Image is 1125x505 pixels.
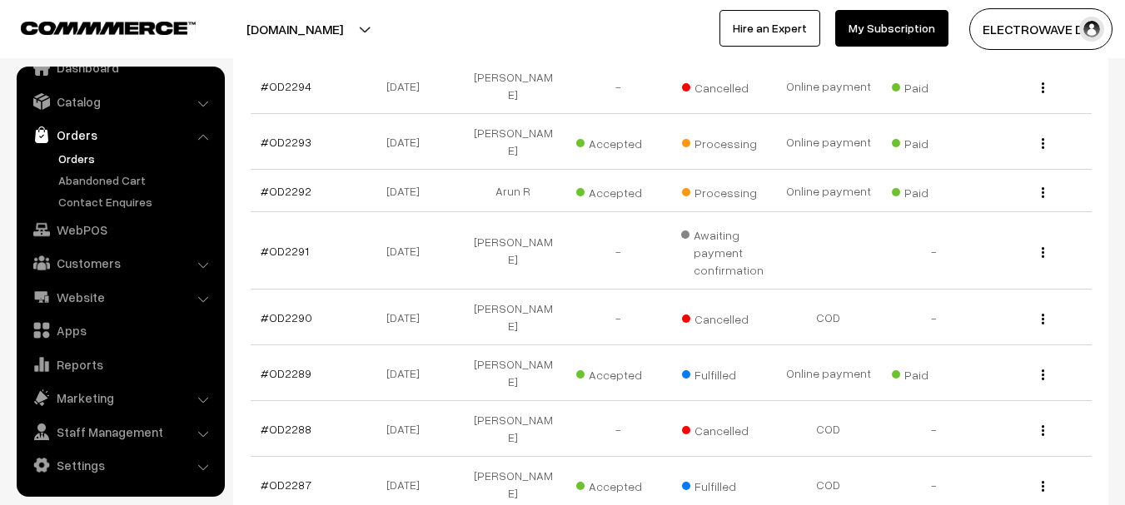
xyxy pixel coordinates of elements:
img: Menu [1042,82,1044,93]
td: [PERSON_NAME] [460,290,565,345]
span: Paid [892,75,975,97]
td: Online payment [776,345,881,401]
td: [PERSON_NAME] [460,345,565,401]
a: Hire an Expert [719,10,820,47]
a: Marketing [21,383,219,413]
td: [DATE] [356,58,460,114]
a: Customers [21,248,219,278]
a: #OD2294 [261,79,311,93]
button: ELECTROWAVE DE… [969,8,1113,50]
a: Orders [21,120,219,150]
td: [PERSON_NAME] [460,58,565,114]
span: Paid [892,131,975,152]
td: [PERSON_NAME] [460,114,565,170]
td: [PERSON_NAME] [460,401,565,457]
span: Fulfilled [682,362,765,384]
a: Settings [21,450,219,480]
span: Cancelled [682,306,765,328]
span: Processing [682,131,765,152]
a: #OD2287 [261,478,311,492]
a: Abandoned Cart [54,171,219,189]
td: [PERSON_NAME] [460,212,565,290]
td: [DATE] [356,170,460,212]
span: Paid [892,362,975,384]
img: Menu [1042,314,1044,324]
a: COMMMERCE [21,17,167,37]
a: WebPOS [21,215,219,245]
a: #OD2289 [261,366,311,380]
a: Catalog [21,87,219,116]
a: #OD2293 [261,135,311,149]
img: Menu [1042,247,1044,258]
a: #OD2292 [261,184,311,198]
td: [DATE] [356,401,460,457]
td: - [565,58,670,114]
td: [DATE] [356,345,460,401]
td: Online payment [776,170,881,212]
span: Cancelled [682,75,765,97]
img: Menu [1042,138,1044,149]
span: Paid [892,180,975,201]
img: Menu [1042,425,1044,436]
span: Accepted [576,180,660,201]
td: [DATE] [356,290,460,345]
a: Dashboard [21,52,219,82]
img: Menu [1042,187,1044,198]
button: [DOMAIN_NAME] [188,8,401,50]
img: Menu [1042,369,1044,380]
td: Online payment [776,114,881,170]
span: Awaiting payment confirmation [681,222,766,279]
img: COMMMERCE [21,22,196,34]
a: #OD2288 [261,422,311,436]
a: #OD2291 [261,244,309,258]
img: Menu [1042,481,1044,492]
td: COD [776,401,881,457]
a: My Subscription [835,10,948,47]
a: Website [21,282,219,312]
span: Accepted [576,362,660,384]
a: Apps [21,315,219,345]
td: Online payment [776,58,881,114]
td: - [881,212,986,290]
td: - [565,290,670,345]
td: - [881,290,986,345]
td: - [881,401,986,457]
td: [DATE] [356,212,460,290]
span: Accepted [576,473,660,495]
span: Cancelled [682,418,765,439]
td: - [565,212,670,290]
a: Orders [54,150,219,167]
a: Contact Enquires [54,193,219,210]
a: Staff Management [21,417,219,447]
td: - [565,401,670,457]
span: Accepted [576,131,660,152]
td: Arun R [460,170,565,212]
a: Reports [21,349,219,379]
td: COD [776,290,881,345]
a: #OD2290 [261,310,312,324]
img: user [1079,17,1104,42]
span: Fulfilled [682,473,765,495]
span: Processing [682,180,765,201]
td: [DATE] [356,114,460,170]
